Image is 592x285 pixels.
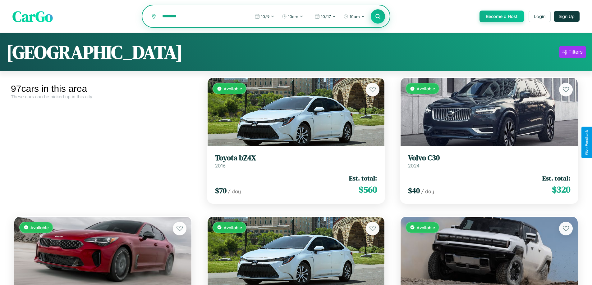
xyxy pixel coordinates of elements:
[408,154,570,169] a: Volvo C302024
[224,225,242,230] span: Available
[215,163,226,169] span: 2016
[12,6,53,27] span: CarGo
[279,11,306,21] button: 10am
[408,154,570,163] h3: Volvo C30
[321,14,331,19] span: 10 / 17
[215,154,377,163] h3: Toyota bZ4X
[359,183,377,196] span: $ 560
[568,49,583,55] div: Filters
[417,86,435,91] span: Available
[288,14,298,19] span: 10am
[340,11,368,21] button: 10am
[312,11,339,21] button: 10/17
[554,11,580,22] button: Sign Up
[228,188,241,194] span: / day
[252,11,278,21] button: 10/9
[11,83,195,94] div: 97 cars in this area
[480,11,524,22] button: Become a Host
[224,86,242,91] span: Available
[408,163,420,169] span: 2024
[6,39,183,65] h1: [GEOGRAPHIC_DATA]
[542,174,570,183] span: Est. total:
[215,185,227,196] span: $ 70
[350,14,360,19] span: 10am
[529,11,551,22] button: Login
[349,174,377,183] span: Est. total:
[421,188,434,194] span: / day
[408,185,420,196] span: $ 40
[417,225,435,230] span: Available
[559,46,586,58] button: Filters
[585,130,589,155] div: Give Feedback
[30,225,49,230] span: Available
[552,183,570,196] span: $ 320
[261,14,269,19] span: 10 / 9
[215,154,377,169] a: Toyota bZ4X2016
[11,94,195,99] div: These cars can be picked up in this city.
